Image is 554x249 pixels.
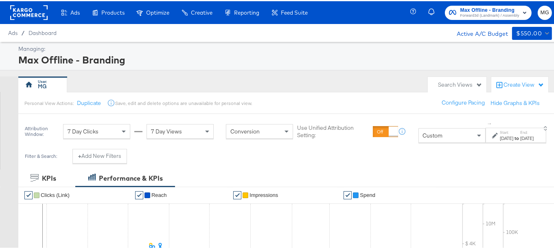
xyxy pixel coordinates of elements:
[436,94,490,109] button: Configure Pacing
[500,134,513,140] div: [DATE]
[297,123,370,138] label: Use Unified Attribution Setting:
[68,127,99,134] span: 7 Day Clicks
[500,129,513,134] label: Start:
[78,151,81,159] strong: +
[423,131,443,138] span: Custom
[24,99,74,105] div: Personal View Actions:
[115,99,252,105] div: Save, edit and delete options are unavailable for personal view.
[460,5,519,13] span: Max Offline - Branding
[538,4,552,19] button: MG
[24,190,33,198] a: ✔
[230,127,260,134] span: Conversion
[146,8,169,15] span: Optimize
[520,129,534,134] label: End:
[42,173,56,182] div: KPIs
[77,98,101,106] button: Duplicate
[135,190,143,198] a: ✔
[445,4,532,19] button: Max Offline - BrandingForward3d (Landmark) / Assembly
[541,7,549,16] span: MG
[504,80,544,88] div: Create View
[28,28,57,35] a: Dashboard
[24,152,57,158] div: Filter & Search:
[24,124,59,136] div: Attribution Window:
[99,173,163,182] div: Performance & KPIs
[18,52,550,66] div: Max Offline - Branding
[41,191,70,197] span: Clicks (Link)
[281,8,308,15] span: Feed Suite
[490,98,540,106] button: Hide Graphs & KPIs
[448,26,508,38] div: Active A/C Budget
[101,8,125,15] span: Products
[8,28,18,35] span: Ads
[191,8,212,15] span: Creative
[233,190,241,198] a: ✔
[344,190,352,198] a: ✔
[486,121,494,124] span: ↑
[520,134,534,140] div: [DATE]
[38,81,47,89] div: MG
[512,26,552,39] button: $550.00
[18,28,28,35] span: /
[250,191,278,197] span: Impressions
[460,11,519,18] span: Forward3d (Landmark) / Assembly
[360,191,375,197] span: Spend
[151,127,182,134] span: 7 Day Views
[513,134,520,140] strong: to
[438,80,482,87] div: Search Views
[151,191,167,197] span: Reach
[18,44,550,52] div: Managing:
[70,8,80,15] span: Ads
[234,8,259,15] span: Reporting
[516,27,542,37] div: $550.00
[72,148,127,162] button: +Add New Filters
